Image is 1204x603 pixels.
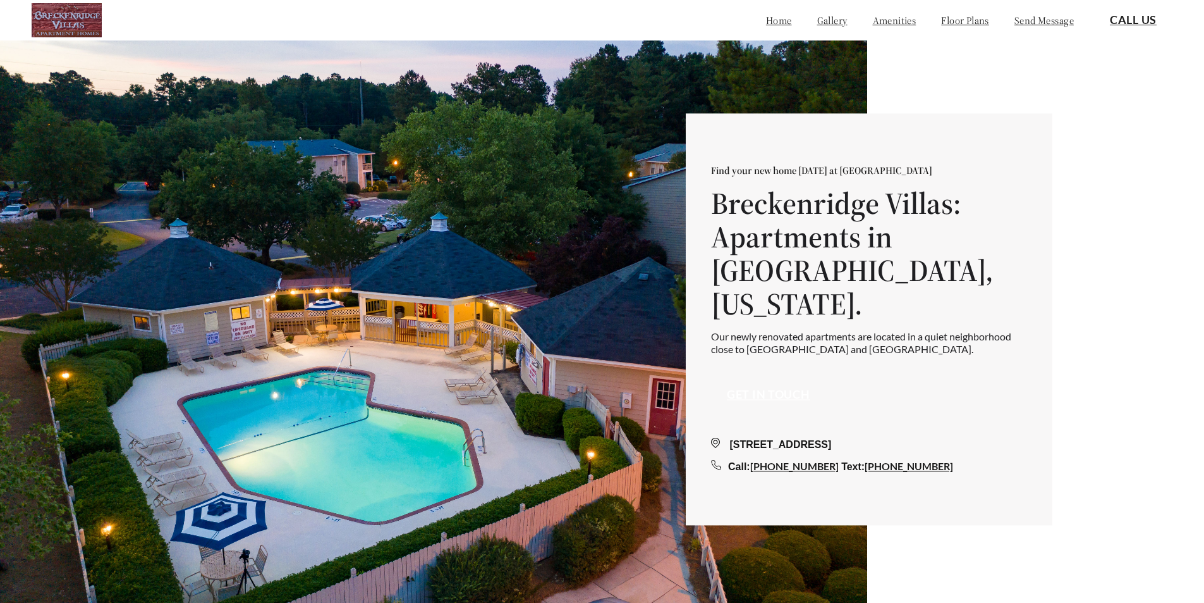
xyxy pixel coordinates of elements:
a: gallery [817,14,848,27]
button: Call Us [1094,6,1172,35]
div: [STREET_ADDRESS] [711,438,1027,453]
a: [PHONE_NUMBER] [750,461,839,473]
img: logo.png [32,3,102,37]
span: Text: [841,462,865,473]
p: Find your new home [DATE] at [GEOGRAPHIC_DATA] [711,164,1027,177]
a: home [766,14,792,27]
a: Call Us [1110,13,1157,27]
a: amenities [873,14,916,27]
a: [PHONE_NUMBER] [865,461,953,473]
a: floor plans [941,14,989,27]
a: Get in touch [727,388,810,402]
a: send message [1014,14,1074,27]
span: Call: [728,462,750,473]
button: Get in touch [711,380,826,409]
p: Our newly renovated apartments are located in a quiet neighborhood close to [GEOGRAPHIC_DATA] and... [711,331,1027,355]
h1: Breckenridge Villas: Apartments in [GEOGRAPHIC_DATA], [US_STATE]. [711,187,1027,321]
